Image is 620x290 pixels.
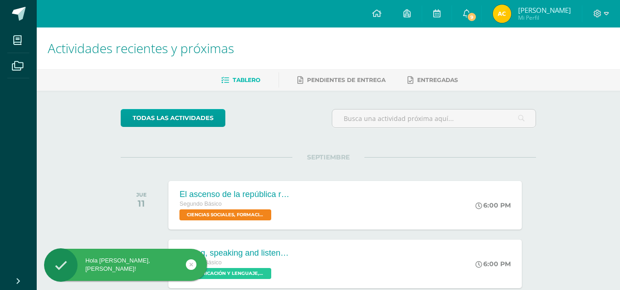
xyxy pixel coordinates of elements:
[179,268,271,279] span: COMUNICACIÓN Y LENGUAJE, IDIOMA EXTRANJERO 'Sección A'
[179,209,271,220] span: CIENCIAS SOCIALES, FORMACIÓN CIUDADANA E INTERCULTURALIDAD 'Sección A'
[297,73,385,88] a: Pendientes de entrega
[136,198,147,209] div: 11
[518,5,571,15] span: [PERSON_NAME]
[48,39,234,57] span: Actividades recientes y próximas
[121,109,225,127] a: todas las Actividades
[493,5,511,23] img: 1694e63d267761c09aaa109f865c9d1c.png
[417,77,458,83] span: Entregadas
[408,73,458,88] a: Entregadas
[475,201,511,209] div: 6:00 PM
[467,12,477,22] span: 9
[475,260,511,268] div: 6:00 PM
[307,77,385,83] span: Pendientes de entrega
[332,109,536,127] input: Busca una actividad próxima aquí...
[233,77,260,83] span: Tablero
[179,201,222,207] span: Segundo Básico
[136,192,147,198] div: JUE
[44,257,207,273] div: Hola [PERSON_NAME], [PERSON_NAME]!
[518,14,571,22] span: Mi Perfil
[179,190,290,199] div: El ascenso de la república romana
[221,73,260,88] a: Tablero
[179,248,290,258] div: Writing, speaking and listening.
[292,153,364,161] span: SEPTIEMBRE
